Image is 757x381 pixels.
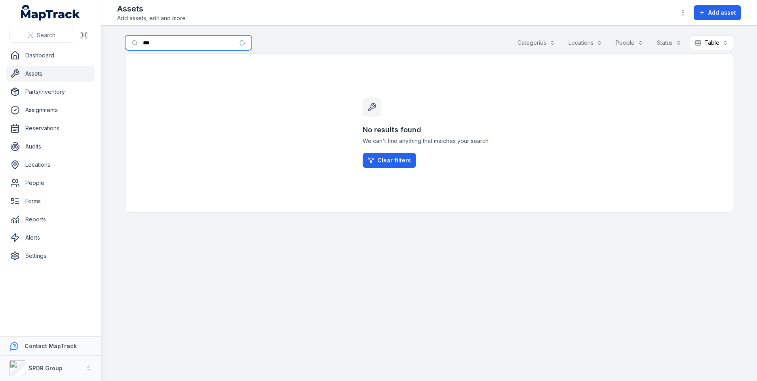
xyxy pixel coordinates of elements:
a: Dashboard [6,48,95,63]
strong: Contact MapTrack [25,343,77,349]
a: Settings [6,248,95,264]
h2: Assets [117,3,187,14]
a: Audits [6,139,95,154]
span: Search [37,31,55,39]
button: People [611,35,649,50]
button: Locations [563,35,607,50]
button: Add asset [694,5,741,20]
span: We can't find anything that matches your search. [363,137,496,145]
button: Search [10,28,73,43]
a: Alerts [6,230,95,246]
button: Table [690,35,733,50]
a: Reports [6,211,95,227]
span: Add asset [708,9,736,17]
span: Add assets, edit and more. [117,14,187,22]
button: Status [652,35,687,50]
button: Categories [512,35,560,50]
strong: SPDR Group [29,365,63,371]
a: Locations [6,157,95,173]
a: Clear filters [363,153,416,168]
a: People [6,175,95,191]
a: Parts/Inventory [6,84,95,100]
h3: No results found [363,124,496,135]
a: MapTrack [21,5,80,21]
a: Reservations [6,120,95,136]
a: Assets [6,66,95,82]
a: Forms [6,193,95,209]
a: Assignments [6,102,95,118]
